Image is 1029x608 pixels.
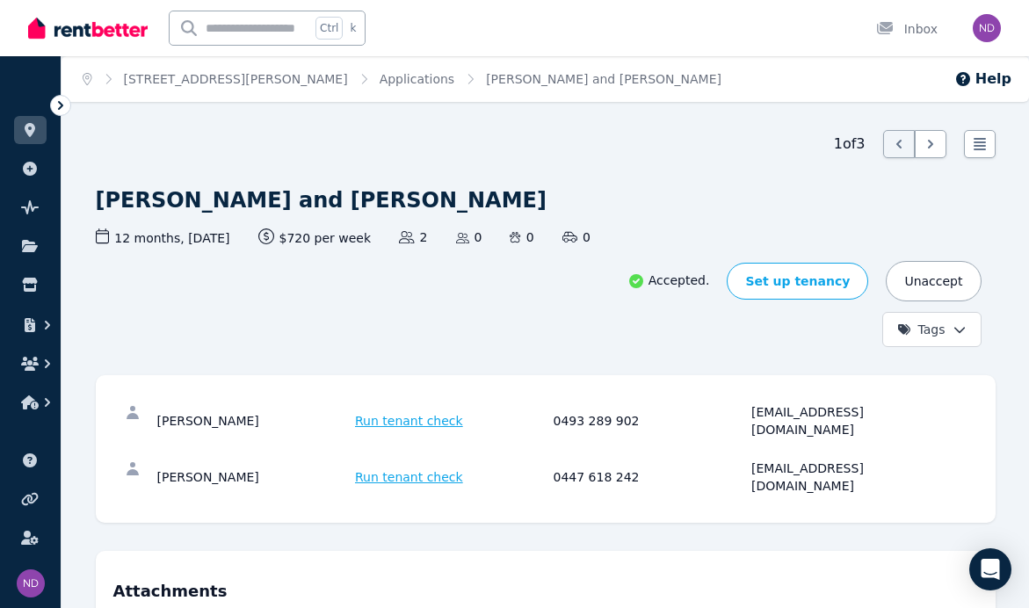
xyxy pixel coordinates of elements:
div: [PERSON_NAME] [157,403,351,438]
span: Run tenant check [355,468,463,486]
div: [EMAIL_ADDRESS][DOMAIN_NAME] [751,460,945,495]
span: Ctrl [315,17,343,40]
span: 1 of 3 [834,134,866,155]
span: 0 [562,228,591,246]
button: Unaccept [886,261,981,301]
span: k [350,21,356,35]
h4: Attachments [113,568,978,604]
h1: [PERSON_NAME] and [PERSON_NAME] [96,186,547,214]
img: RentBetter [28,15,148,41]
span: 0 [510,228,533,246]
button: Tags [882,312,982,347]
a: Set up tenancy [727,263,868,300]
span: 2 [399,228,427,246]
a: Applications [380,72,455,86]
span: $720 per week [258,228,372,247]
div: Open Intercom Messenger [969,548,1011,590]
p: Accepted. [627,271,710,290]
span: 12 months , [DATE] [96,228,230,247]
div: 0447 618 242 [554,460,747,495]
a: [STREET_ADDRESS][PERSON_NAME] [124,72,348,86]
button: Help [954,69,1011,90]
div: [EMAIL_ADDRESS][DOMAIN_NAME] [751,403,945,438]
div: 0493 289 902 [554,403,747,438]
span: Run tenant check [355,412,463,430]
nav: Breadcrumb [62,56,743,102]
div: Inbox [876,20,938,38]
div: [PERSON_NAME] [157,460,351,495]
span: 0 [456,228,482,246]
span: [PERSON_NAME] and [PERSON_NAME] [486,70,721,88]
span: Tags [897,321,946,338]
img: Nick Dang [17,569,45,597]
img: Nick Dang [973,14,1001,42]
